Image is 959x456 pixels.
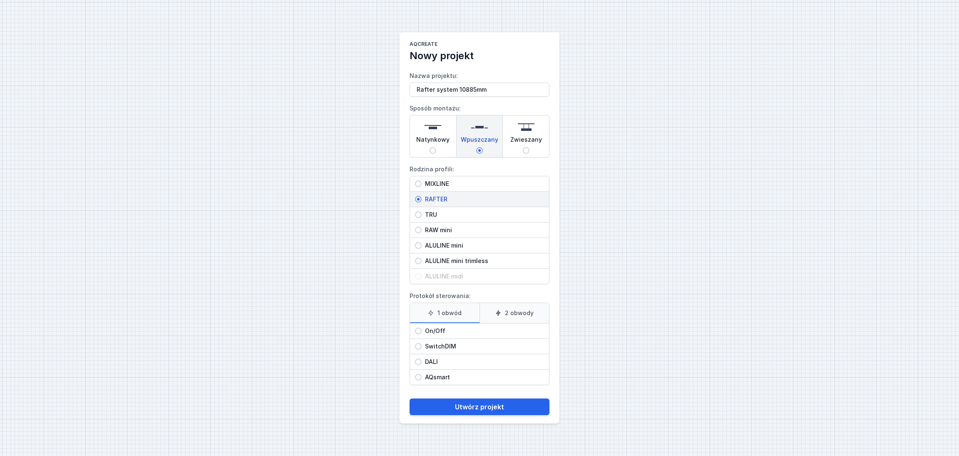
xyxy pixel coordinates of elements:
input: RAW mini [415,227,422,233]
label: Sposób montażu: [410,102,549,158]
span: RAW mini [422,226,544,234]
input: ALULINE mini trimless [415,258,422,264]
input: On/Off [415,328,422,334]
input: DALI [415,358,422,365]
span: AQsmart [422,373,544,381]
span: On/Off [422,327,544,335]
span: MIXLINE [422,180,544,188]
button: Utwórz projekt [410,398,549,415]
input: TRU [415,211,422,218]
span: Natynkowy [416,135,450,147]
span: ALULINE mini [422,241,544,250]
span: Wpuszczany [461,135,498,147]
label: 1 obwód [410,303,479,323]
img: suspended.svg [518,119,534,135]
input: Natynkowy [430,147,436,154]
input: AQsmart [415,374,422,381]
span: TRU [422,210,544,219]
input: Nazwa projektu: [410,83,549,97]
label: Nazwa projektu: [410,69,549,97]
input: RAFTER [415,196,422,203]
h1: AQcreate [410,41,549,49]
input: MIXLINE [415,180,422,187]
span: ALULINE mini trimless [422,257,544,265]
input: Zwieszany [523,147,529,154]
label: Protokół sterowania: [410,289,549,385]
input: ALULINE mini [415,242,422,249]
img: recessed.svg [471,119,488,135]
h2: Nowy projekt [410,49,549,63]
span: DALI [422,358,544,366]
img: surface.svg [425,119,441,135]
input: SwitchDIM [415,343,422,350]
label: Rodzina profili: [410,163,549,284]
span: RAFTER [422,195,544,203]
label: 2 obwody [479,303,549,323]
span: SwitchDIM [422,342,544,351]
input: Wpuszczany [476,147,483,154]
span: Zwieszany [510,135,542,147]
